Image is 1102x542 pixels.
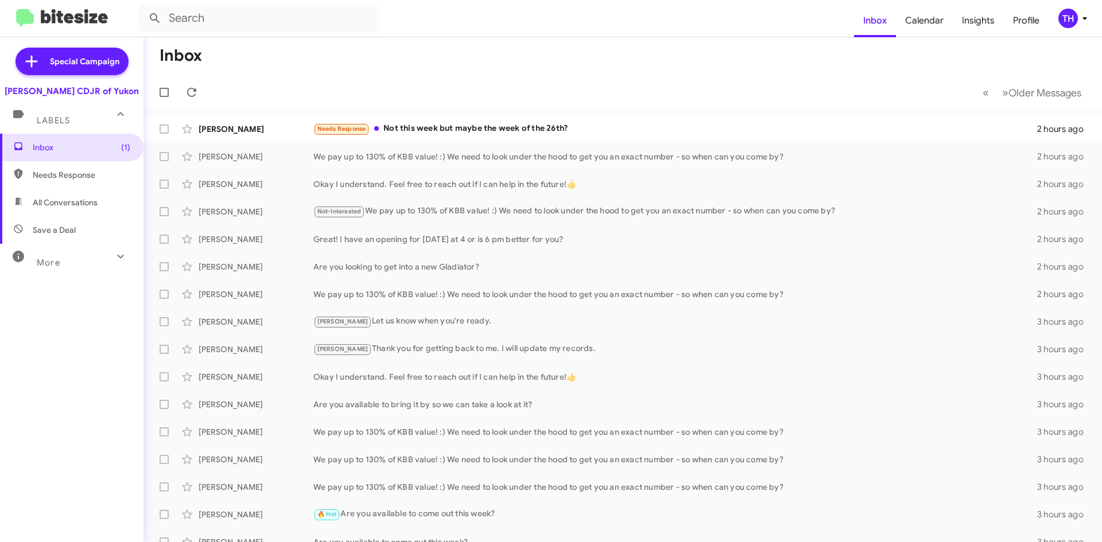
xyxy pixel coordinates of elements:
[199,371,313,383] div: [PERSON_NAME]
[313,508,1037,521] div: Are you available to come out this week?
[199,509,313,520] div: [PERSON_NAME]
[1037,509,1093,520] div: 3 hours ago
[317,345,368,353] span: [PERSON_NAME]
[199,123,313,135] div: [PERSON_NAME]
[1037,233,1093,245] div: 2 hours ago
[1037,206,1093,217] div: 2 hours ago
[995,81,1088,104] button: Next
[1037,481,1093,493] div: 3 hours ago
[953,4,1004,37] a: Insights
[313,205,1037,218] div: We pay up to 130% of KBB value! :) We need to look under the hood to get you an exact number - so...
[199,233,313,245] div: [PERSON_NAME]
[1002,85,1008,100] span: »
[199,399,313,410] div: [PERSON_NAME]
[199,261,313,272] div: [PERSON_NAME]
[199,426,313,438] div: [PERSON_NAME]
[313,233,1037,245] div: Great! I have an opening for [DATE] at 4 or is 6 pm better for you?
[313,426,1037,438] div: We pay up to 130% of KBB value! :) We need to look under the hood to get you an exact number - so...
[199,481,313,493] div: [PERSON_NAME]
[1037,426,1093,438] div: 3 hours ago
[37,258,60,268] span: More
[121,142,130,153] span: (1)
[1037,178,1093,190] div: 2 hours ago
[983,85,989,100] span: «
[199,206,313,217] div: [PERSON_NAME]
[313,315,1037,328] div: Let us know when you're ready.
[33,224,76,236] span: Save a Deal
[313,288,1037,300] div: We pay up to 130% of KBB value! :) We need to look under the hood to get you an exact number - so...
[317,510,337,518] span: 🔥 Hot
[37,115,70,126] span: Labels
[1037,123,1093,135] div: 2 hours ago
[33,142,130,153] span: Inbox
[313,371,1037,383] div: Okay I understand. Feel free to reach out if I can help in the future!👍
[313,178,1037,190] div: Okay I understand. Feel free to reach out if I can help in the future!👍
[1037,316,1093,327] div: 3 hours ago
[15,48,129,75] a: Special Campaign
[317,208,362,215] span: Not-Interested
[199,178,313,190] div: [PERSON_NAME]
[1037,454,1093,465] div: 3 hours ago
[50,56,119,67] span: Special Campaign
[1049,9,1089,28] button: TH
[1037,371,1093,383] div: 3 hours ago
[199,151,313,162] div: [PERSON_NAME]
[33,197,98,208] span: All Conversations
[33,169,130,181] span: Needs Response
[139,5,380,32] input: Search
[1037,288,1093,300] div: 2 hours ago
[1037,261,1093,272] div: 2 hours ago
[317,125,366,132] span: Needs Response
[160,46,202,65] h1: Inbox
[313,399,1037,410] div: Are you available to bring it by so we can take a look at it?
[1004,4,1049,37] a: Profile
[313,151,1037,162] div: We pay up to 130% of KBB value! :) We need to look under the hood to get you an exact number - so...
[199,454,313,465] div: [PERSON_NAME]
[854,4,896,37] a: Inbox
[313,342,1037,356] div: Thank you for getting back to me. I will update my records.
[313,481,1037,493] div: We pay up to 130% of KBB value! :) We need to look under the hood to get you an exact number - so...
[313,122,1037,135] div: Not this week but maybe the week of the 26th?
[1037,344,1093,355] div: 3 hours ago
[1058,9,1078,28] div: TH
[199,288,313,300] div: [PERSON_NAME]
[1008,87,1081,99] span: Older Messages
[313,454,1037,465] div: We pay up to 130% of KBB value! :) We need to look under the hood to get you an exact number - so...
[317,318,368,325] span: [PERSON_NAME]
[976,81,996,104] button: Previous
[199,316,313,327] div: [PERSON_NAME]
[1037,151,1093,162] div: 2 hours ago
[313,261,1037,272] div: Are you looking to get into a new Gladiator?
[976,81,1088,104] nav: Page navigation example
[199,344,313,355] div: [PERSON_NAME]
[896,4,953,37] a: Calendar
[5,85,139,97] div: [PERSON_NAME] CDJR of Yukon
[1037,399,1093,410] div: 3 hours ago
